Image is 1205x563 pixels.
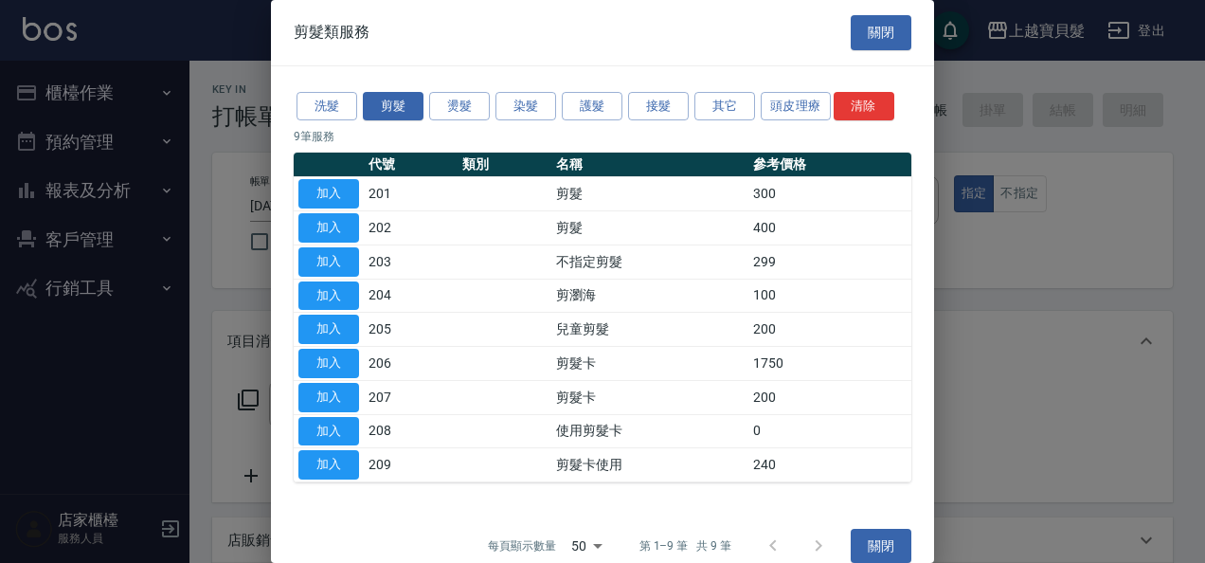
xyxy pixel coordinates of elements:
td: 剪瀏海 [551,279,748,313]
th: 參考價格 [748,153,911,177]
button: 其它 [694,92,755,121]
td: 剪髮 [551,211,748,245]
button: 加入 [298,383,359,412]
button: 加入 [298,281,359,311]
td: 208 [364,414,458,448]
button: 加入 [298,315,359,344]
th: 類別 [458,153,551,177]
td: 209 [364,448,458,482]
td: 205 [364,313,458,347]
td: 203 [364,245,458,279]
td: 兒童剪髮 [551,313,748,347]
td: 使用剪髮卡 [551,414,748,448]
td: 207 [364,380,458,414]
td: 240 [748,448,911,482]
button: 頭皮理療 [761,92,831,121]
td: 200 [748,313,911,347]
button: 加入 [298,349,359,378]
button: 加入 [298,247,359,277]
button: 燙髮 [429,92,490,121]
button: 關閉 [851,15,911,50]
td: 剪髮 [551,177,748,211]
td: 100 [748,279,911,313]
td: 204 [364,279,458,313]
button: 洗髮 [297,92,357,121]
span: 剪髮類服務 [294,23,369,42]
td: 剪髮卡使用 [551,448,748,482]
td: 299 [748,245,911,279]
p: 9 筆服務 [294,128,911,145]
td: 300 [748,177,911,211]
td: 206 [364,347,458,381]
button: 剪髮 [363,92,423,121]
button: 護髮 [562,92,622,121]
td: 201 [364,177,458,211]
p: 每頁顯示數量 [488,537,556,554]
td: 400 [748,211,911,245]
button: 加入 [298,450,359,480]
td: 0 [748,414,911,448]
button: 清除 [834,92,894,121]
td: 202 [364,211,458,245]
td: 1750 [748,347,911,381]
td: 200 [748,380,911,414]
th: 代號 [364,153,458,177]
button: 加入 [298,213,359,243]
button: 加入 [298,179,359,209]
button: 加入 [298,417,359,446]
td: 剪髮卡 [551,347,748,381]
td: 不指定剪髮 [551,245,748,279]
button: 染髮 [495,92,556,121]
th: 名稱 [551,153,748,177]
p: 第 1–9 筆 共 9 筆 [639,537,731,554]
td: 剪髮卡 [551,380,748,414]
button: 接髮 [628,92,689,121]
